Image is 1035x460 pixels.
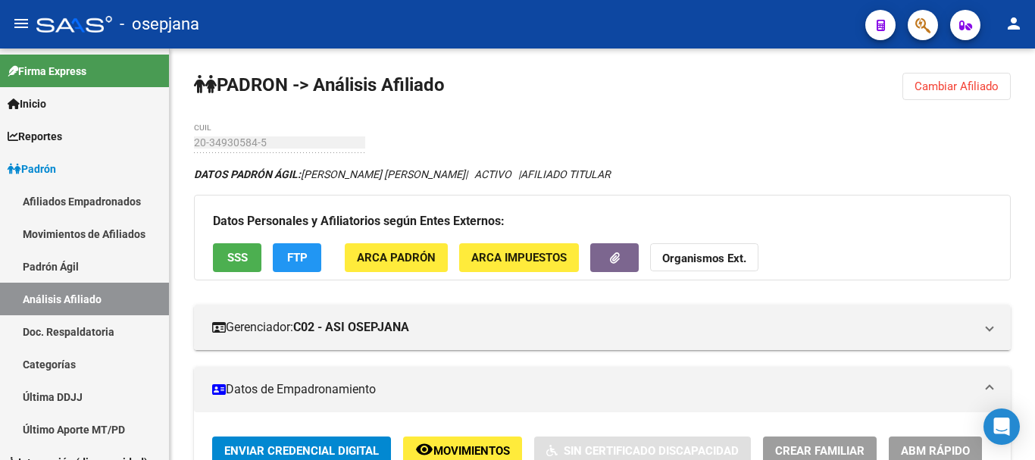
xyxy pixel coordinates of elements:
[287,252,308,265] span: FTP
[8,128,62,145] span: Reportes
[212,319,974,336] mat-panel-title: Gerenciador:
[357,252,436,265] span: ARCA Padrón
[227,252,248,265] span: SSS
[1005,14,1023,33] mat-icon: person
[194,168,465,180] span: [PERSON_NAME] [PERSON_NAME]
[8,95,46,112] span: Inicio
[194,305,1011,350] mat-expansion-panel-header: Gerenciador:C02 - ASI OSEPJANA
[471,252,567,265] span: ARCA Impuestos
[345,243,448,271] button: ARCA Padrón
[224,444,379,458] span: Enviar Credencial Digital
[459,243,579,271] button: ARCA Impuestos
[194,367,1011,412] mat-expansion-panel-header: Datos de Empadronamiento
[8,63,86,80] span: Firma Express
[415,440,433,458] mat-icon: remove_red_eye
[194,168,301,180] strong: DATOS PADRÓN ÁGIL:
[650,243,758,271] button: Organismos Ext.
[293,319,409,336] strong: C02 - ASI OSEPJANA
[213,243,261,271] button: SSS
[983,408,1020,445] div: Open Intercom Messenger
[273,243,321,271] button: FTP
[901,444,970,458] span: ABM Rápido
[213,211,992,232] h3: Datos Personales y Afiliatorios según Entes Externos:
[775,444,865,458] span: Crear Familiar
[120,8,199,41] span: - osepjana
[902,73,1011,100] button: Cambiar Afiliado
[915,80,999,93] span: Cambiar Afiliado
[564,444,739,458] span: Sin Certificado Discapacidad
[8,161,56,177] span: Padrón
[212,381,974,398] mat-panel-title: Datos de Empadronamiento
[433,444,510,458] span: Movimientos
[12,14,30,33] mat-icon: menu
[521,168,611,180] span: AFILIADO TITULAR
[662,252,746,266] strong: Organismos Ext.
[194,74,445,95] strong: PADRON -> Análisis Afiliado
[194,168,611,180] i: | ACTIVO |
